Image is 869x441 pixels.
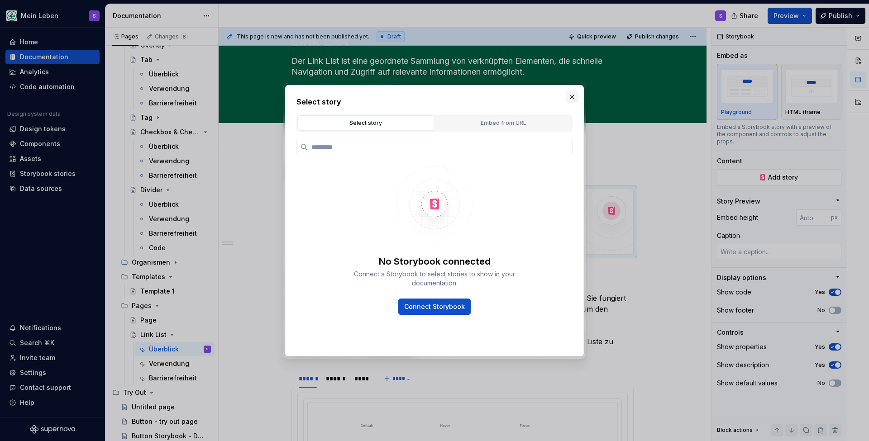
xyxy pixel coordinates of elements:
button: Connect Storybook [398,299,471,315]
div: Embed from URL [438,119,568,128]
span: Connect Storybook [404,302,465,311]
div: Select story [301,119,431,128]
div: No Storybook connected [379,255,491,268]
div: Connect a Storybook to select stories to show in your documentation. [339,270,530,288]
h2: Select story [296,96,573,107]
